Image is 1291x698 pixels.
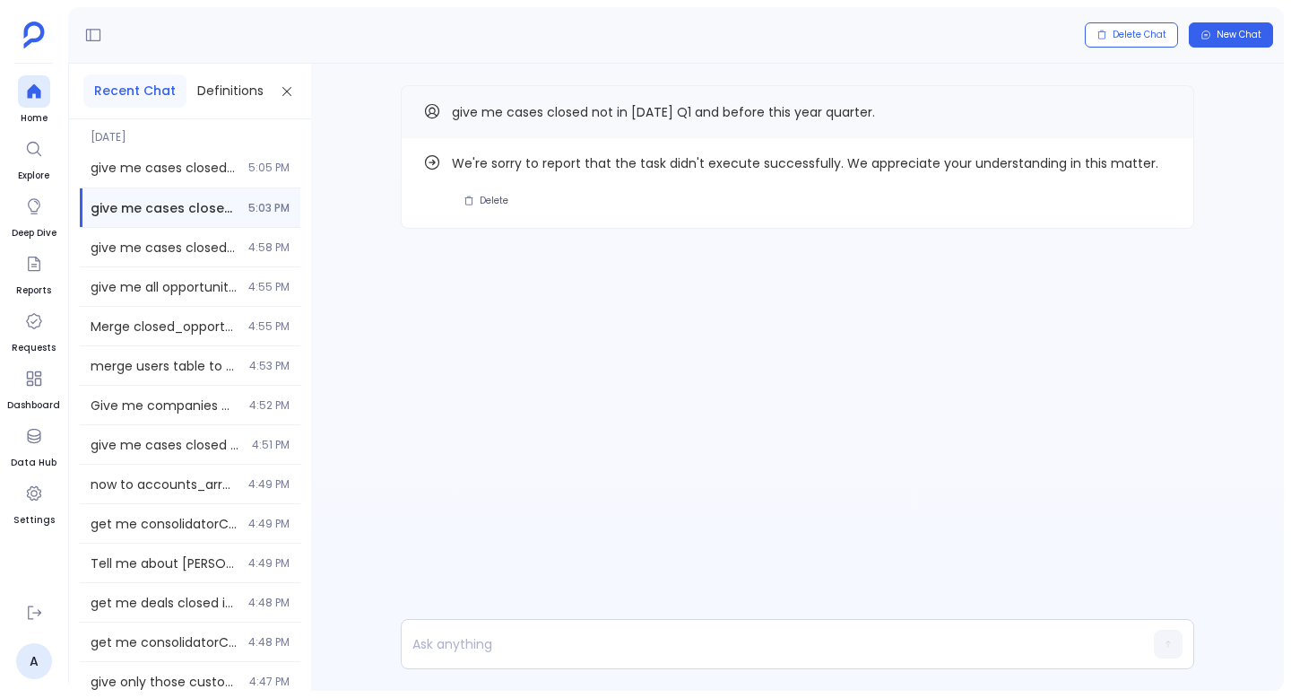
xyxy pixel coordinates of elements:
span: 4:55 PM [248,319,290,334]
span: 4:51 PM [252,438,290,452]
button: Delete Chat [1085,22,1178,48]
span: New Chat [1217,29,1261,41]
span: 4:49 PM [248,477,290,492]
a: Home [18,75,50,126]
span: give me cases closed not in 2023 Q1 and before this year quarter. [91,199,238,217]
span: Home [18,111,50,126]
span: 4:48 PM [248,596,290,610]
a: Explore [18,133,50,183]
span: now to accounts_arr_less_than_500k, add associated users table details [91,476,238,493]
span: 5:03 PM [248,201,290,215]
span: get me deals closed in last 2 years [91,594,238,612]
button: Definitions [186,74,274,108]
button: Delete [452,188,520,214]
span: merge users table to opportunities_not_closed_this_year output. [91,357,238,375]
span: get me consolidatorColumns from message summary table is greater then 10 [91,515,238,533]
span: 4:49 PM [248,556,290,571]
button: New Chat [1189,22,1273,48]
span: 5:05 PM [248,161,290,175]
span: Settings [13,513,55,528]
a: Requests [12,305,56,355]
span: 4:58 PM [248,240,290,255]
span: give only those customers with name start with 'A' from step 3 [91,673,238,691]
button: Recent Chat [83,74,186,108]
span: Explore [18,169,50,183]
span: Deep Dive [12,226,56,240]
span: 4:55 PM [248,280,290,294]
span: get me consolidatorColumns from message summary table // only 10 details i need [91,633,238,651]
span: Tell me about Schultz and Sons [91,554,238,572]
span: give me cases closed not in the q3 of last year and opportunities closed in the next 3 quarters [91,436,241,454]
span: 4:48 PM [248,635,290,650]
a: Dashboard [7,362,60,413]
a: Data Hub [11,420,56,470]
span: 4:49 PM [248,517,290,531]
a: Reports [16,248,51,298]
span: 4:53 PM [249,359,290,373]
span: Reports [16,284,51,298]
img: petavue logo [23,22,45,48]
a: Deep Dive [12,190,56,240]
span: Requests [12,341,56,355]
span: Merge closed_opportunities_not_this_year to users table, and give all records for users. [91,318,238,336]
span: 4:47 PM [249,675,290,689]
a: Settings [13,477,55,528]
span: give me cases closed not in 2023 Q1 and before this year quarter. [91,159,238,177]
span: give me cases closed not in [DATE] Q1 and before this year quarter. [452,103,875,121]
span: 4:52 PM [249,398,290,413]
span: Dashboard [7,398,60,413]
span: give me all opportunities closed not in this year [91,278,238,296]
a: A [16,643,52,679]
span: [DATE] [80,119,300,144]
span: Data Hub [11,456,56,470]
span: Delete Chat [1113,29,1166,41]
span: give me cases closed not in the last 3 quarters [91,239,238,257]
span: Give me companies with ARR greater than 100k [91,397,238,414]
span: Delete [480,195,508,207]
span: We're sorry to report that the task didn't execute successfully. We appreciate your understanding... [452,153,1172,174]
